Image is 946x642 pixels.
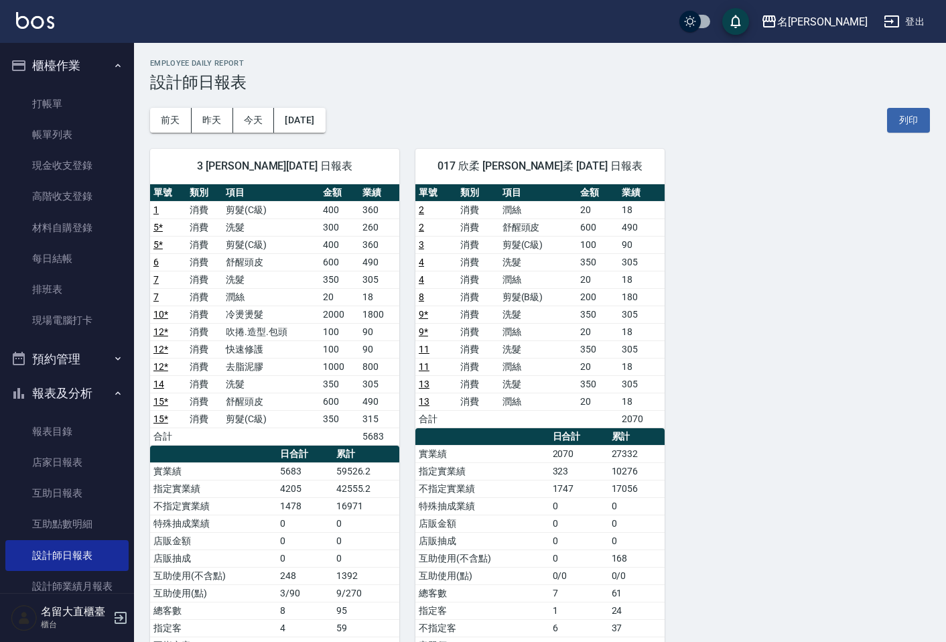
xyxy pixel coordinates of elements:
[415,410,457,428] td: 合計
[618,271,665,288] td: 18
[186,393,222,410] td: 消費
[222,288,320,306] td: 潤絲
[608,445,665,462] td: 27332
[359,253,399,271] td: 490
[549,532,608,550] td: 0
[577,306,618,323] td: 350
[222,340,320,358] td: 快速修護
[419,274,424,285] a: 4
[499,218,577,236] td: 舒醒頭皮
[419,344,429,355] a: 11
[5,416,129,447] a: 報表目錄
[320,410,360,428] td: 350
[5,509,129,539] a: 互助點數明細
[333,602,399,619] td: 95
[186,340,222,358] td: 消費
[150,497,277,515] td: 不指定實業績
[5,119,129,150] a: 帳單列表
[277,602,332,619] td: 8
[150,515,277,532] td: 特殊抽成業績
[222,323,320,340] td: 吹捲.造型.包頭
[499,288,577,306] td: 剪髮(B級)
[150,532,277,550] td: 店販金額
[419,204,424,215] a: 2
[150,619,277,637] td: 指定客
[150,584,277,602] td: 互助使用(點)
[608,428,665,446] th: 累計
[186,323,222,340] td: 消費
[618,340,665,358] td: 305
[577,375,618,393] td: 350
[320,201,360,218] td: 400
[608,497,665,515] td: 0
[549,550,608,567] td: 0
[457,288,498,306] td: 消費
[618,393,665,410] td: 18
[5,571,129,602] a: 設計師業績月報表
[549,428,608,446] th: 日合計
[549,602,608,619] td: 1
[320,236,360,253] td: 400
[5,212,129,243] a: 材料自購登錄
[618,375,665,393] td: 305
[222,201,320,218] td: 剪髮(C級)
[359,218,399,236] td: 260
[277,567,332,584] td: 248
[277,550,332,567] td: 0
[577,236,618,253] td: 100
[359,340,399,358] td: 90
[499,253,577,271] td: 洗髮
[499,271,577,288] td: 潤絲
[359,358,399,375] td: 800
[415,184,457,202] th: 單號
[499,201,577,218] td: 潤絲
[5,376,129,411] button: 報表及分析
[359,288,399,306] td: 18
[333,550,399,567] td: 0
[499,393,577,410] td: 潤絲
[549,497,608,515] td: 0
[608,550,665,567] td: 168
[549,445,608,462] td: 2070
[186,201,222,218] td: 消費
[415,480,549,497] td: 不指定實業績
[153,274,159,285] a: 7
[419,292,424,302] a: 8
[577,253,618,271] td: 350
[320,288,360,306] td: 20
[5,48,129,83] button: 櫃檯作業
[549,515,608,532] td: 0
[457,393,498,410] td: 消費
[333,446,399,463] th: 累計
[457,236,498,253] td: 消費
[499,358,577,375] td: 潤絲
[277,619,332,637] td: 4
[153,204,159,215] a: 1
[419,361,429,372] a: 11
[577,201,618,218] td: 20
[415,602,549,619] td: 指定客
[415,532,549,550] td: 店販抽成
[608,462,665,480] td: 10276
[333,515,399,532] td: 0
[618,184,665,202] th: 業績
[577,271,618,288] td: 20
[608,567,665,584] td: 0/0
[333,480,399,497] td: 42555.2
[359,236,399,253] td: 360
[233,108,275,133] button: 今天
[186,358,222,375] td: 消費
[457,218,498,236] td: 消費
[277,462,332,480] td: 5683
[359,306,399,323] td: 1800
[5,342,129,377] button: 預約管理
[150,462,277,480] td: 實業績
[5,150,129,181] a: 現金收支登錄
[415,619,549,637] td: 不指定客
[333,532,399,550] td: 0
[359,323,399,340] td: 90
[549,619,608,637] td: 6
[186,410,222,428] td: 消費
[153,257,159,267] a: 6
[277,446,332,463] th: 日合計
